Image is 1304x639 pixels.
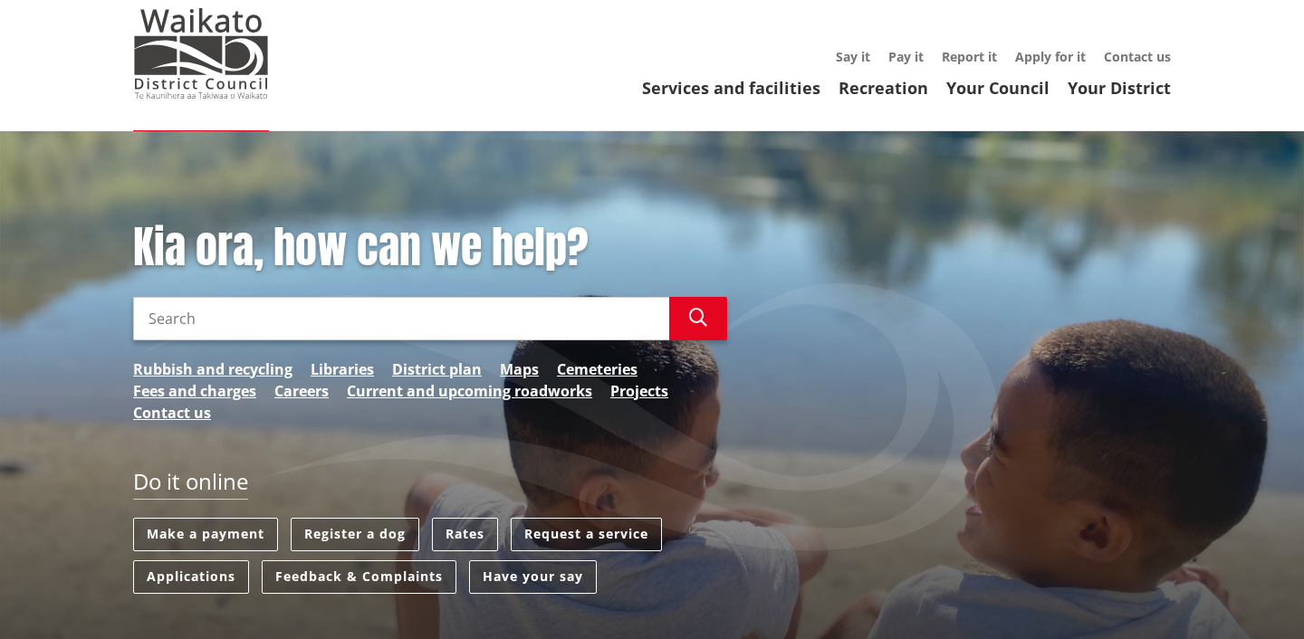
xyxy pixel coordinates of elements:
a: Projects [610,380,668,402]
a: Rubbish and recycling [133,358,292,380]
a: Contact us [133,402,211,424]
a: Register a dog [291,518,419,551]
a: Maps [500,358,539,380]
a: Your District [1068,77,1171,99]
a: Report it [942,48,997,65]
a: District plan [392,358,482,380]
a: Apply for it [1015,48,1086,65]
a: Fees and charges [133,380,256,402]
a: Make a payment [133,518,278,551]
a: Applications [133,560,249,594]
input: Search input [133,297,669,340]
a: Services and facilities [642,77,820,99]
a: Say it [836,48,870,65]
iframe: Messenger Launcher [1221,563,1286,628]
a: Careers [274,380,329,402]
a: Libraries [311,358,374,380]
a: Recreation [839,77,928,99]
a: Cemeteries [557,358,638,380]
a: Contact us [1104,48,1171,65]
a: Your Council [946,77,1050,99]
a: Current and upcoming roadworks [347,380,592,402]
a: Rates [432,518,498,551]
h1: Kia ora, how can we help? [133,222,727,274]
a: Feedback & Complaints [262,560,456,594]
a: Have your say [469,560,597,594]
a: Request a service [511,518,662,551]
a: Pay it [888,48,924,65]
img: Waikato District Council - Te Kaunihera aa Takiwaa o Waikato [133,8,269,99]
h2: Do it online [133,469,248,501]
